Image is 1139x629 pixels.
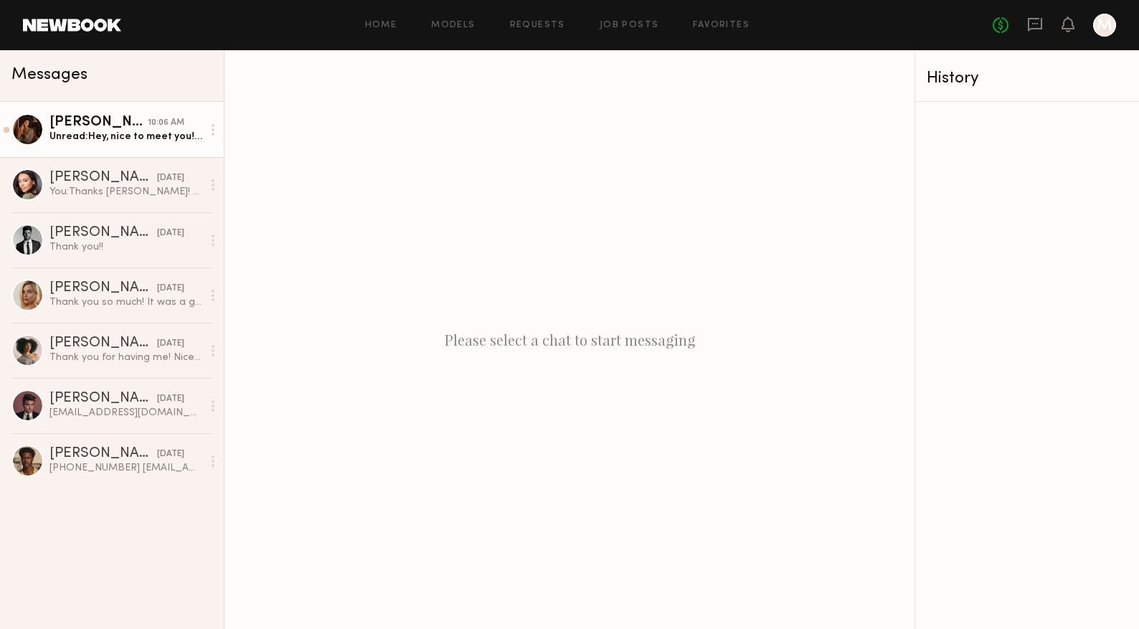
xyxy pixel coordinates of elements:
[157,448,184,461] div: [DATE]
[49,461,202,475] div: [PHONE_NUMBER] [EMAIL_ADDRESS][DOMAIN_NAME]
[600,21,659,30] a: Job Posts
[49,115,148,130] div: [PERSON_NAME]
[49,130,202,143] div: Unread: Hey, nice to meet you! I would like to participate in the shoot! Can you tell me the time...
[157,171,184,185] div: [DATE]
[49,351,202,364] div: Thank you for having me! Nice meeting you too :)
[49,226,157,240] div: [PERSON_NAME]
[49,447,157,461] div: [PERSON_NAME]
[49,171,157,185] div: [PERSON_NAME]
[510,21,565,30] a: Requests
[157,392,184,406] div: [DATE]
[365,21,397,30] a: Home
[49,392,157,406] div: [PERSON_NAME]
[225,50,914,629] div: Please select a chat to start messaging
[157,227,184,240] div: [DATE]
[1093,14,1116,37] a: M
[927,70,1128,87] div: History
[157,337,184,351] div: [DATE]
[49,281,157,295] div: [PERSON_NAME]
[49,336,157,351] div: [PERSON_NAME]
[49,240,202,254] div: Thank you!!
[431,21,475,30] a: Models
[49,185,202,199] div: You: Thanks [PERSON_NAME]! So happy to connect on another one. Hope to see you again sooner than ...
[157,282,184,295] div: [DATE]
[148,116,184,130] div: 10:06 AM
[11,67,88,83] span: Messages
[49,295,202,309] div: Thank you so much! It was a great day! :)
[693,21,750,30] a: Favorites
[49,406,202,420] div: [EMAIL_ADDRESS][DOMAIN_NAME]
